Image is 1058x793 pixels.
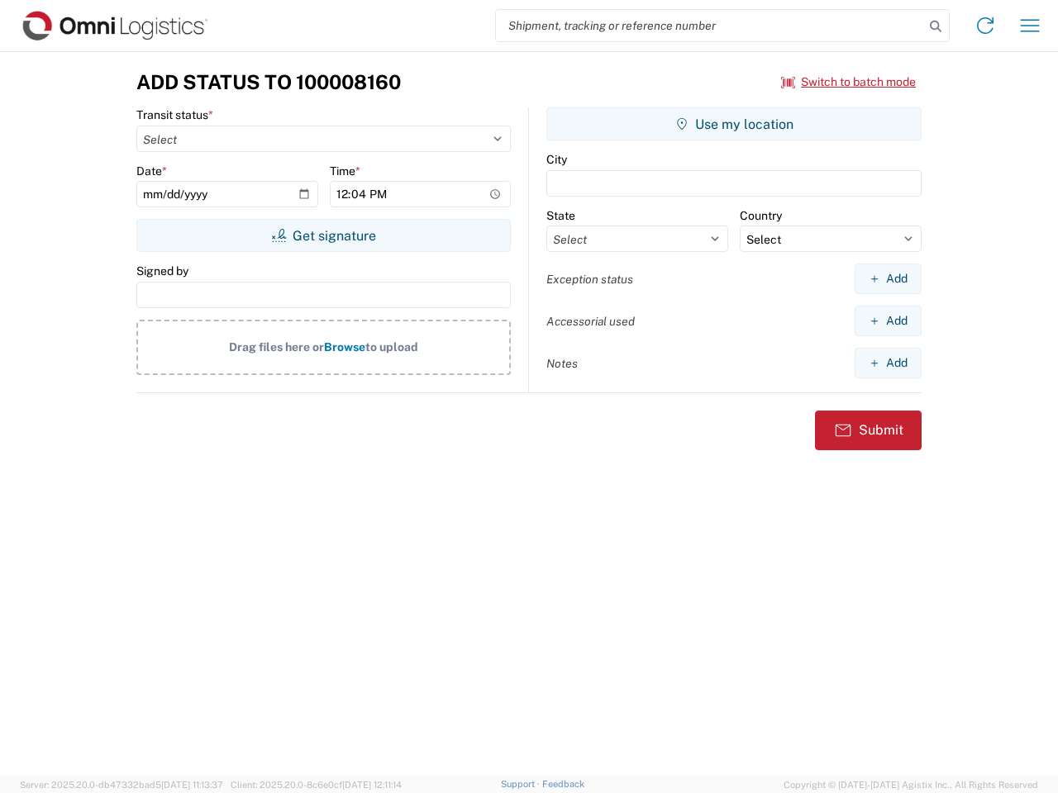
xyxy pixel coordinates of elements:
[501,779,542,789] a: Support
[229,340,324,354] span: Drag files here or
[740,208,782,223] label: Country
[855,264,922,294] button: Add
[231,780,402,790] span: Client: 2025.20.0-8c6e0cf
[542,779,584,789] a: Feedback
[324,340,365,354] span: Browse
[136,264,188,278] label: Signed by
[546,356,578,371] label: Notes
[342,780,402,790] span: [DATE] 12:11:14
[330,164,360,178] label: Time
[781,69,916,96] button: Switch to batch mode
[136,70,401,94] h3: Add Status to 100008160
[546,107,922,140] button: Use my location
[496,10,924,41] input: Shipment, tracking or reference number
[784,777,1038,792] span: Copyright © [DATE]-[DATE] Agistix Inc., All Rights Reserved
[161,780,223,790] span: [DATE] 11:13:37
[136,164,167,178] label: Date
[365,340,418,354] span: to upload
[546,272,633,287] label: Exception status
[855,348,922,378] button: Add
[546,314,635,329] label: Accessorial used
[136,107,213,122] label: Transit status
[20,780,223,790] span: Server: 2025.20.0-db47332bad5
[855,306,922,336] button: Add
[546,152,567,167] label: City
[815,411,922,450] button: Submit
[546,208,575,223] label: State
[136,219,511,252] button: Get signature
